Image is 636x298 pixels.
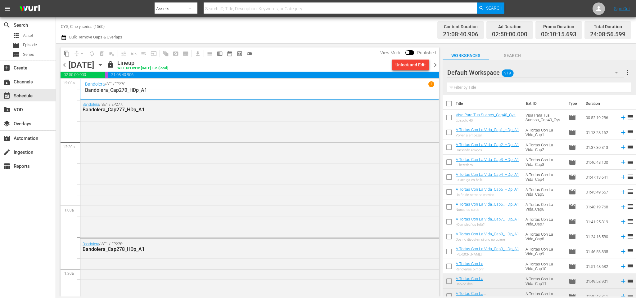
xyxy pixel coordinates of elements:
[523,229,566,244] td: A Tortas Con La Vida_Cap8
[523,170,566,185] td: A Tortas Con La Vida_Cap4
[97,49,107,59] span: Select an event to delete
[456,238,519,242] div: Dos no discuten si uno no quiere
[443,52,489,60] span: Workspaces
[456,127,519,132] a: A Tortas Con La Vida_Cap1_HDp_A1
[523,140,566,155] td: A Tortas Con La Vida_Cap2
[456,95,522,112] th: Title
[456,187,519,192] a: A Tortas Con La Vida_Cap5_HDp_A1
[492,31,527,38] span: 02:50:00.000
[3,78,11,86] span: Channels
[456,113,516,117] a: Visa Para Tus Suenos_Cap40_Cys
[569,233,576,240] span: Episode
[502,67,513,80] span: 919
[3,64,11,72] span: Create
[627,173,634,180] span: reorder
[627,277,634,285] span: reorder
[23,33,33,39] span: Asset
[569,173,576,181] span: Episode
[456,172,519,177] a: A Tortas Con La Vida_Cap4_HDp_A1
[569,129,576,136] span: Episode
[225,49,235,59] span: Month Calendar View
[523,155,566,170] td: A Tortas Con La Vida_Cap3
[72,49,87,59] span: Remove Gaps & Overlaps
[582,95,619,112] th: Duration
[569,203,576,211] span: Episode
[377,50,405,55] span: View Mode:
[541,31,576,38] span: 00:10:15.693
[431,61,439,69] span: chevron_right
[569,144,576,151] span: Episode
[523,110,566,125] td: Visa Para Tus Suenos_Cap40_Cys
[456,267,521,271] div: Renovarse o morir
[583,155,617,170] td: 01:46:48.100
[569,188,576,196] span: Episode
[627,247,634,255] span: reorder
[443,22,478,31] div: Content Duration
[620,263,627,270] svg: Add to Schedule
[523,214,566,229] td: A Tortas Con La Vida_Cap7
[3,162,11,170] span: Reports
[583,229,617,244] td: 01:24:16.580
[3,92,11,100] span: Schedule
[83,102,99,107] a: Bandolera
[489,52,536,60] span: Search
[3,135,11,142] span: Automation
[492,22,527,31] div: Ad Duration
[477,2,504,14] button: Search
[569,114,576,121] span: Episode
[620,144,627,151] svg: Add to Schedule
[108,72,439,78] span: 21:08:40.906
[583,199,617,214] td: 01:48:19.768
[68,35,122,39] span: Bulk Remove Gaps & Overlaps
[61,72,105,78] span: 02:50:00.000
[523,259,566,274] td: A Tortas Con La Vida_Cap10
[456,208,519,212] div: Nunca es tarde
[620,114,627,121] svg: Add to Schedule
[624,69,631,76] span: more_vert
[456,133,519,137] div: Volver a empezar
[627,143,634,151] span: reorder
[237,51,243,57] span: preview_outlined
[523,244,566,259] td: A Tortas Con La Vida_Cap9
[565,95,582,112] th: Type
[627,262,634,270] span: reorder
[620,203,627,210] svg: Add to Schedule
[583,274,617,289] td: 01:49:53.901
[627,188,634,195] span: reorder
[117,47,129,60] span: Customize Events
[171,49,181,59] span: Create Search Block
[12,32,20,39] span: Asset
[3,149,11,156] span: Ingestion
[569,218,576,225] span: Episode
[83,102,403,113] div: / SE1 / EP277:
[583,185,617,199] td: 01:45:49.557
[3,21,11,29] span: Search
[620,159,627,166] svg: Add to Schedule
[620,129,627,136] svg: Add to Schedule
[583,140,617,155] td: 01:37:30.313
[405,50,410,55] span: Toggle to switch from Published to Draft view.
[246,51,253,57] span: toggle_off
[590,22,625,31] div: Total Duration
[456,148,519,152] div: Haciendo amigos
[456,202,519,207] a: A Tortas Con La Vida_Cap6_HDp_A1
[23,51,34,58] span: Series
[456,276,493,286] a: A Tortas Con La Vida_Cap11_HDp_A1
[215,49,225,59] span: Week Calendar View
[227,51,233,57] span: date_range_outlined
[4,5,11,12] span: menu
[583,214,617,229] td: 01:41:25.819
[61,61,68,69] span: chevron_left
[620,278,627,285] svg: Add to Schedule
[456,193,519,197] div: Un fin de semana movido
[541,22,576,31] div: Promo Duration
[456,178,519,182] div: La arruga es bella
[627,113,634,121] span: reorder
[456,217,519,221] a: A Tortas Con La Vida_Cap7_HDp_A1
[117,60,168,66] div: Lineup
[107,49,117,59] span: Clear Lineup
[456,163,519,167] div: El heredero
[181,49,191,59] span: Create Series Block
[523,185,566,199] td: A Tortas Con La Vida_Cap5
[83,107,403,113] div: Bandolera_Cap277_HDp_A1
